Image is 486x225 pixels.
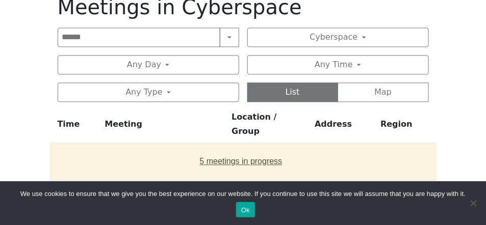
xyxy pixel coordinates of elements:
[49,110,101,143] th: Time
[247,82,339,102] button: List
[376,110,437,143] th: Region
[220,27,239,47] button: Search
[468,198,478,208] span: No
[58,55,239,74] button: Any Day
[58,82,239,102] button: Any Type
[227,180,311,224] td: Sobriety Buzz
[20,189,466,199] span: We use cookies to ensure that we give you the best experience on our website. If you continue to ...
[227,110,311,143] th: Location / Group
[54,147,429,176] button: 5 meetings in progress
[338,82,429,102] button: Map
[247,27,429,47] button: Cyberspace
[311,110,376,143] th: Address
[376,180,437,224] td: Cyberspace
[58,27,220,47] input: Search
[236,202,255,217] button: Ok
[247,55,429,74] button: Any Time
[100,110,227,143] th: Meeting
